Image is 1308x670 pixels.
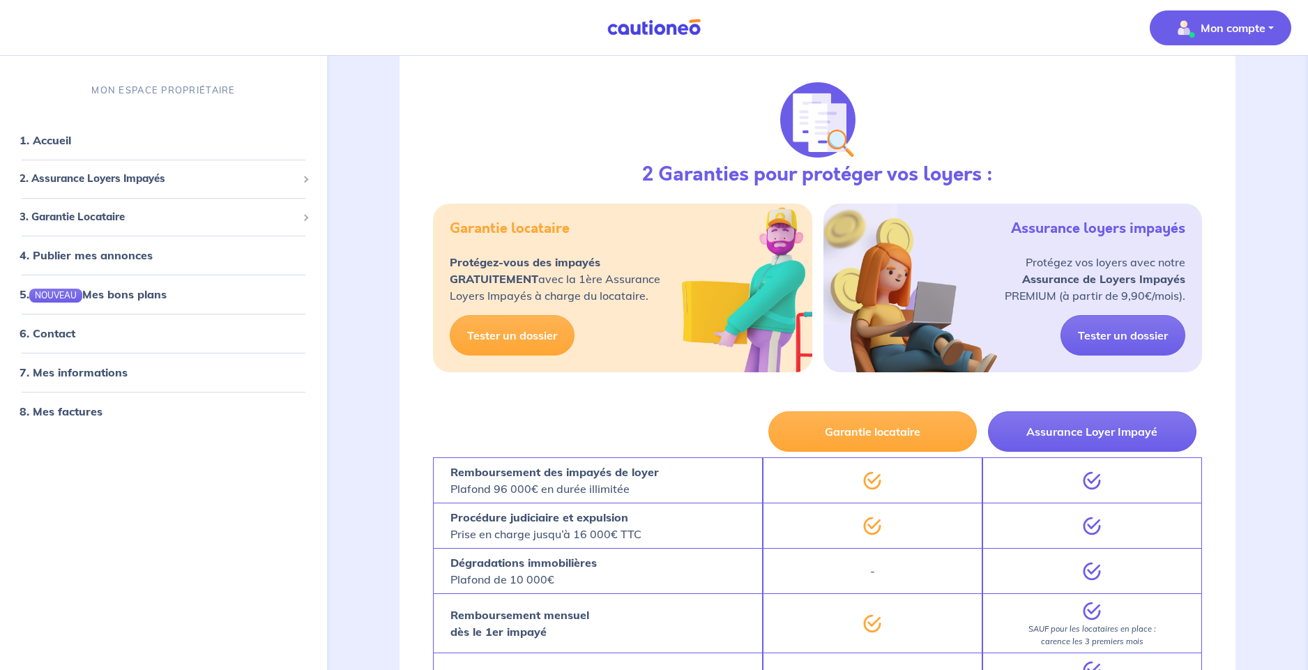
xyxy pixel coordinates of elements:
[20,171,297,187] span: 2. Assurance Loyers Impayés
[1173,17,1195,39] img: illu_account_valid_menu.svg
[1022,272,1185,286] strong: Assurance de Loyers Impayés
[988,411,1196,452] button: Assurance Loyer Impayé
[6,165,321,192] div: 2. Assurance Loyers Impayés
[768,411,977,452] button: Garantie locataire
[1201,20,1265,36] p: Mon compte
[450,315,575,356] a: Tester un dossier
[450,254,660,304] p: avec la 1ère Assurance Loyers Impayés à charge du locataire.
[450,554,597,588] p: Plafond de 10 000€
[450,556,597,570] strong: Dégradations immobilières
[6,397,321,425] div: 8. Mes factures
[450,255,600,286] strong: Protégez-vous des impayés GRATUITEMENT
[20,326,75,340] a: 6. Contact
[602,19,706,36] img: Cautioneo
[450,220,570,237] h5: Garantie locataire
[450,464,659,497] p: Plafond 96 000€ en durée illimitée
[6,319,321,347] div: 6. Contact
[20,365,128,379] a: 7. Mes informations
[20,404,102,418] a: 8. Mes factures
[20,209,297,225] span: 3. Garantie Locataire
[642,163,993,187] h3: 2 Garanties pour protéger vos loyers :
[450,465,659,479] strong: Remboursement des impayés de loyer
[450,608,589,639] strong: Remboursement mensuel dès le 1er impayé
[780,82,855,158] img: justif-loupe
[6,358,321,386] div: 7. Mes informations
[1011,220,1185,237] h5: Assurance loyers impayés
[450,509,641,542] p: Prise en charge jusqu’à 16 000€ TTC
[20,133,71,147] a: 1. Accueil
[91,84,235,97] p: MON ESPACE PROPRIÉTAIRE
[450,510,628,524] strong: Procédure judiciaire et expulsion
[20,287,167,301] a: 5.NOUVEAUMes bons plans
[1060,315,1185,356] a: Tester un dossier
[20,248,153,262] a: 4. Publier mes annonces
[1005,254,1185,304] p: Protégez vos loyers avec notre PREMIUM (à partir de 9,90€/mois).
[763,548,982,593] div: -
[6,204,321,231] div: 3. Garantie Locataire
[6,280,321,308] div: 5.NOUVEAUMes bons plans
[6,241,321,269] div: 4. Publier mes annonces
[1028,624,1156,646] em: SAUF pour les locataires en place : carence les 3 premiers mois
[1150,10,1291,45] button: illu_account_valid_menu.svgMon compte
[6,126,321,154] div: 1. Accueil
